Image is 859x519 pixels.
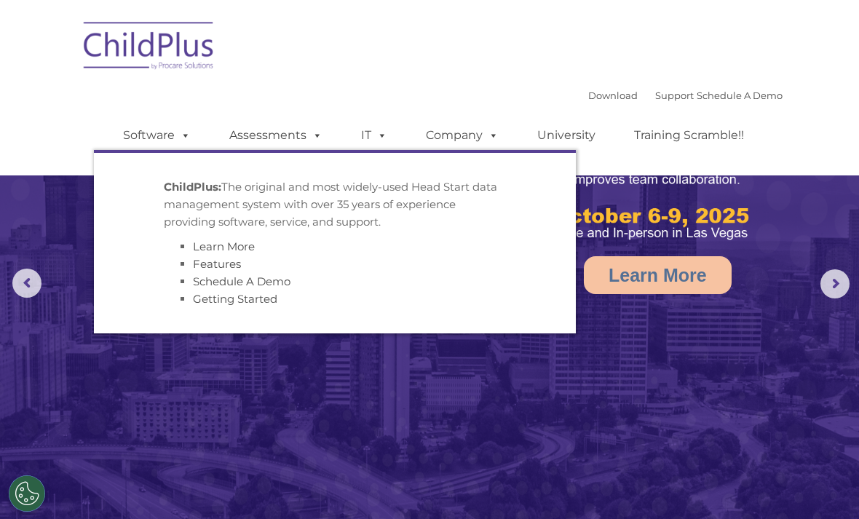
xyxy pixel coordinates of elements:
a: Schedule A Demo [697,90,783,101]
a: Features [193,257,241,271]
a: Support [655,90,694,101]
button: Cookies Settings [9,475,45,512]
a: Download [588,90,638,101]
a: Company [411,121,513,150]
p: The original and most widely-used Head Start data management system with over 35 years of experie... [164,178,506,231]
a: Training Scramble!! [619,121,759,150]
a: Assessments [215,121,337,150]
a: University [523,121,610,150]
a: Getting Started [193,292,277,306]
strong: ChildPlus: [164,180,221,194]
font: | [588,90,783,101]
a: Learn More [584,256,732,294]
a: Learn More [193,239,255,253]
a: Software [108,121,205,150]
iframe: Chat Widget [614,362,859,519]
a: IT [347,121,402,150]
img: ChildPlus by Procare Solutions [76,12,222,84]
a: Schedule A Demo [193,274,290,288]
